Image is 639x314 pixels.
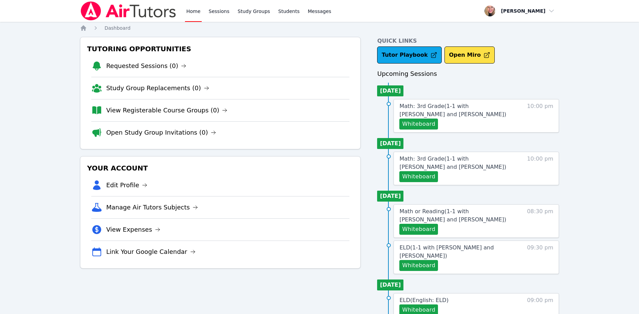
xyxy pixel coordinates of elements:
button: Whiteboard [399,119,438,129]
h3: Tutoring Opportunities [86,43,355,55]
span: Messages [308,8,331,15]
a: View Expenses [106,225,160,234]
li: [DATE] [377,191,403,202]
span: ELD ( English: ELD ) [399,297,448,303]
a: Math: 3rd Grade(1-1 with [PERSON_NAME] and [PERSON_NAME]) [399,155,515,171]
li: [DATE] [377,279,403,290]
span: 10:00 pm [527,102,553,129]
button: Open Miro [444,46,495,64]
button: Whiteboard [399,224,438,235]
a: Math: 3rd Grade(1-1 with [PERSON_NAME] and [PERSON_NAME]) [399,102,515,119]
span: 08:30 pm [527,207,553,235]
a: Requested Sessions (0) [106,61,187,71]
a: Tutor Playbook [377,46,442,64]
img: Air Tutors [80,1,177,21]
a: Study Group Replacements (0) [106,83,209,93]
span: Math: 3rd Grade ( 1-1 with [PERSON_NAME] and [PERSON_NAME] ) [399,155,506,170]
li: [DATE] [377,85,403,96]
span: 10:00 pm [527,155,553,182]
span: Math: 3rd Grade ( 1-1 with [PERSON_NAME] and [PERSON_NAME] ) [399,103,506,118]
a: Math or Reading(1-1 with [PERSON_NAME] and [PERSON_NAME]) [399,207,515,224]
a: Dashboard [105,25,131,31]
button: Whiteboard [399,171,438,182]
h3: Upcoming Sessions [377,69,559,79]
nav: Breadcrumb [80,25,559,31]
a: View Registerable Course Groups (0) [106,106,228,115]
span: ELD ( 1-1 with [PERSON_NAME] and [PERSON_NAME] ) [399,244,494,259]
a: ELD(1-1 with [PERSON_NAME] and [PERSON_NAME]) [399,244,515,260]
a: Open Study Group Invitations (0) [106,128,216,137]
h4: Quick Links [377,37,559,45]
a: Link Your Google Calendar [106,247,196,257]
span: Math or Reading ( 1-1 with [PERSON_NAME] and [PERSON_NAME] ) [399,208,506,223]
a: Edit Profile [106,180,148,190]
a: Manage Air Tutors Subjects [106,203,198,212]
h3: Your Account [86,162,355,174]
li: [DATE] [377,138,403,149]
span: 09:30 pm [527,244,553,271]
a: ELD(English: ELD) [399,296,448,304]
button: Whiteboard [399,260,438,271]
